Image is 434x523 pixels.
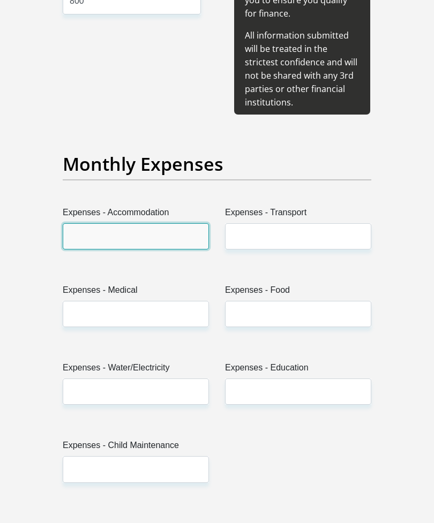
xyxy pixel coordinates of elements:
[63,223,209,249] input: Expenses - Accommodation
[63,284,209,301] label: Expenses - Medical
[225,223,371,249] input: Expenses - Transport
[63,153,371,175] h2: Monthly Expenses
[225,301,371,327] input: Expenses - Food
[63,456,209,482] input: Expenses - Child Maintenance
[63,439,209,456] label: Expenses - Child Maintenance
[225,378,371,405] input: Expenses - Education
[63,206,209,223] label: Expenses - Accommodation
[225,361,371,378] label: Expenses - Education
[63,361,209,378] label: Expenses - Water/Electricity
[63,301,209,327] input: Expenses - Medical
[225,284,371,301] label: Expenses - Food
[63,378,209,405] input: Expenses - Water/Electricity
[225,206,371,223] label: Expenses - Transport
